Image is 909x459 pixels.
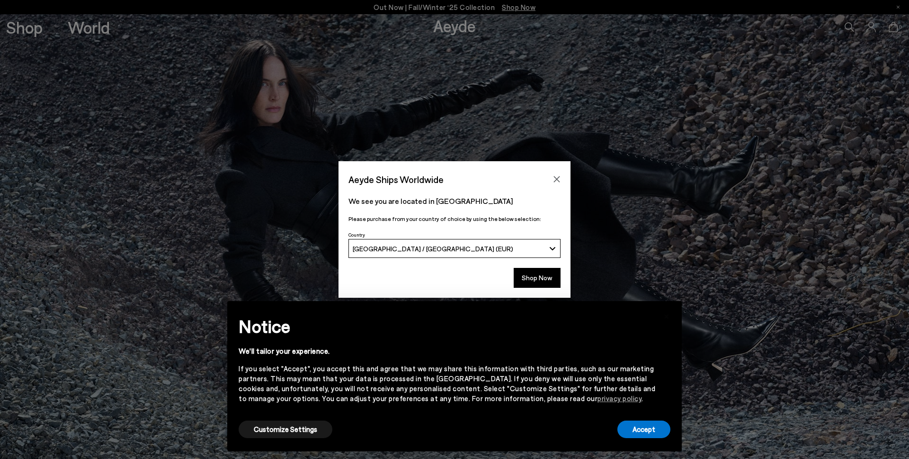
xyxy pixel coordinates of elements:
div: We'll tailor your experience. [239,346,655,356]
div: If you select "Accept", you accept this and agree that we may share this information with third p... [239,364,655,404]
span: Aeyde Ships Worldwide [348,171,444,188]
p: We see you are located in [GEOGRAPHIC_DATA] [348,195,561,207]
button: Close this notice [655,304,678,327]
span: Country [348,232,365,238]
span: [GEOGRAPHIC_DATA] / [GEOGRAPHIC_DATA] (EUR) [353,245,513,253]
button: Customize Settings [239,421,332,438]
button: Close [550,172,564,186]
p: Please purchase from your country of choice by using the below selection: [348,214,561,223]
button: Shop Now [514,268,561,288]
a: privacy policy [597,394,642,403]
button: Accept [617,421,670,438]
span: × [663,308,670,322]
h2: Notice [239,314,655,339]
